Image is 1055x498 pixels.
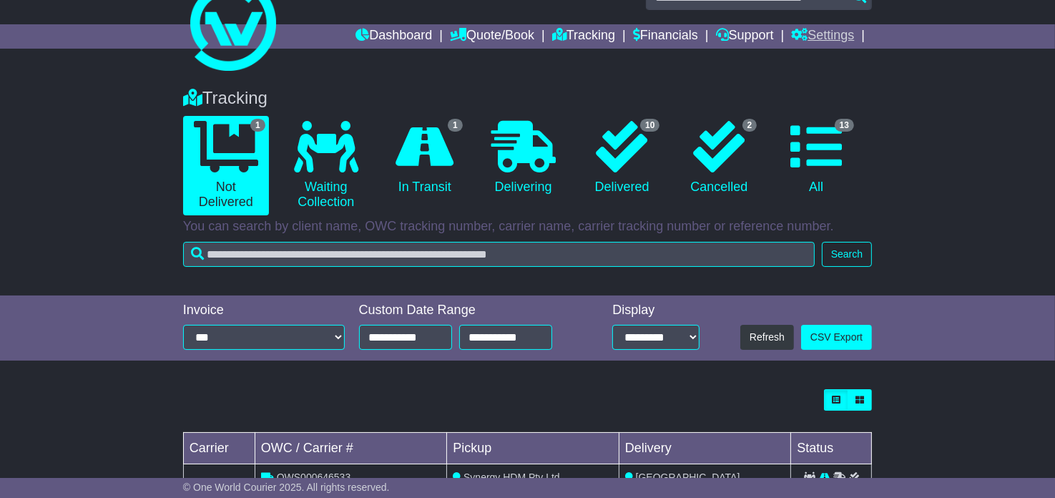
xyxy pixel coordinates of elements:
a: Quote/Book [450,24,534,49]
span: 1 [250,119,265,132]
div: Custom Date Range [359,303,579,318]
td: Pickup [447,433,619,464]
a: 13 All [775,116,858,200]
a: 10 Delivered [581,116,664,200]
a: Financials [633,24,698,49]
a: 1 Not Delivered [183,116,269,215]
span: 1 [448,119,463,132]
div: Tracking [176,88,879,109]
td: OWC / Carrier # [255,433,446,464]
a: Waiting Collection [283,116,369,215]
a: Settings [791,24,854,49]
p: You can search by client name, OWC tracking number, carrier name, carrier tracking number or refe... [183,219,872,235]
td: Delivery [619,433,791,464]
a: Support [716,24,774,49]
td: Carrier [183,433,255,464]
div: Display [612,303,700,318]
span: 2 [742,119,757,132]
button: Refresh [740,325,794,350]
a: 1 In Transit [383,116,466,200]
a: 2 Cancelled [677,116,760,200]
a: Tracking [552,24,615,49]
a: CSV Export [801,325,872,350]
span: OWS000646533 [277,472,351,483]
span: 10 [640,119,659,132]
a: Dashboard [355,24,432,49]
span: 13 [835,119,854,132]
td: Status [791,433,872,464]
span: © One World Courier 2025. All rights reserved. [183,482,390,493]
span: [GEOGRAPHIC_DATA] [636,472,740,483]
div: Invoice [183,303,345,318]
a: Delivering [481,116,566,200]
span: Synergy HDM Pty Ltd [463,472,560,483]
button: Search [822,242,872,267]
